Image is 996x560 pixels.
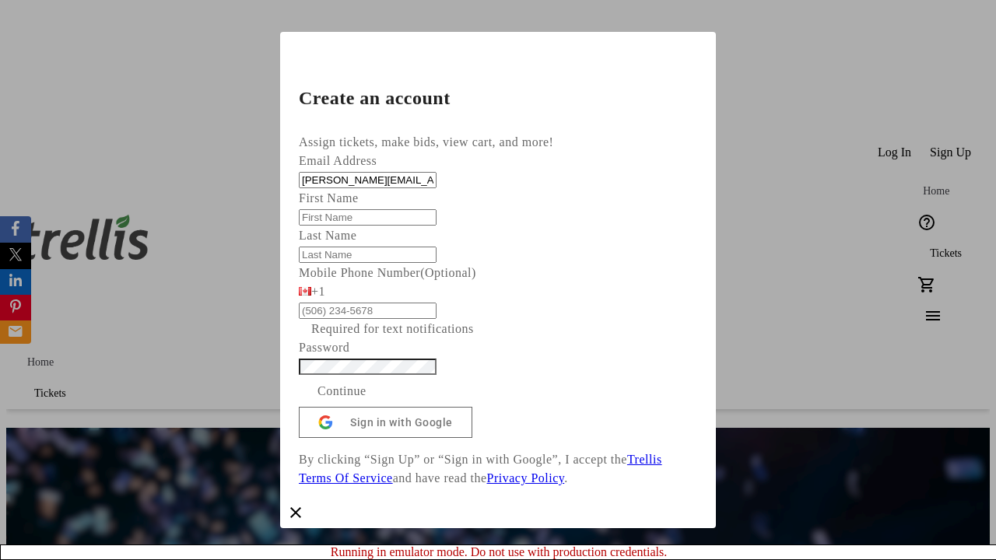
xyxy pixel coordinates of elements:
[299,247,437,263] input: Last Name
[350,416,453,429] span: Sign in with Google
[311,320,474,338] tr-hint: Required for text notifications
[299,191,359,205] label: First Name
[299,450,697,488] p: By clicking “Sign Up” or “Sign in with Google”, I accept the and have read the .
[299,341,349,354] label: Password
[299,154,377,167] label: Email Address
[280,497,311,528] button: Close
[299,209,437,226] input: First Name
[299,376,385,407] button: Continue
[299,303,437,319] input: (506) 234-5678
[299,133,697,152] div: Assign tickets, make bids, view cart, and more!
[299,266,476,279] label: Mobile Phone Number (Optional)
[299,407,472,438] button: Sign in with Google
[299,172,437,188] input: Email Address
[317,382,366,401] span: Continue
[299,229,356,242] label: Last Name
[487,471,565,485] a: Privacy Policy
[299,89,697,107] h2: Create an account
